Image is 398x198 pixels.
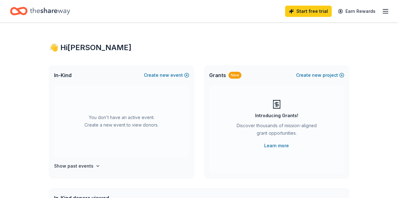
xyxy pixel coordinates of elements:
[229,72,241,79] div: New
[54,162,100,170] button: Show past events
[312,71,321,79] span: new
[49,43,349,53] div: 👋 Hi [PERSON_NAME]
[285,6,332,17] a: Start free trial
[54,71,72,79] span: In-Kind
[334,6,379,17] a: Earn Rewards
[54,85,189,157] div: You don't have an active event. Create a new event to view donors.
[296,71,344,79] button: Createnewproject
[264,142,289,149] a: Learn more
[10,4,70,18] a: Home
[234,122,319,139] div: Discover thousands of mission-aligned grant opportunities.
[209,71,226,79] span: Grants
[255,112,298,119] div: Introducing Grants!
[144,71,189,79] button: Createnewevent
[54,162,93,170] h4: Show past events
[160,71,169,79] span: new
